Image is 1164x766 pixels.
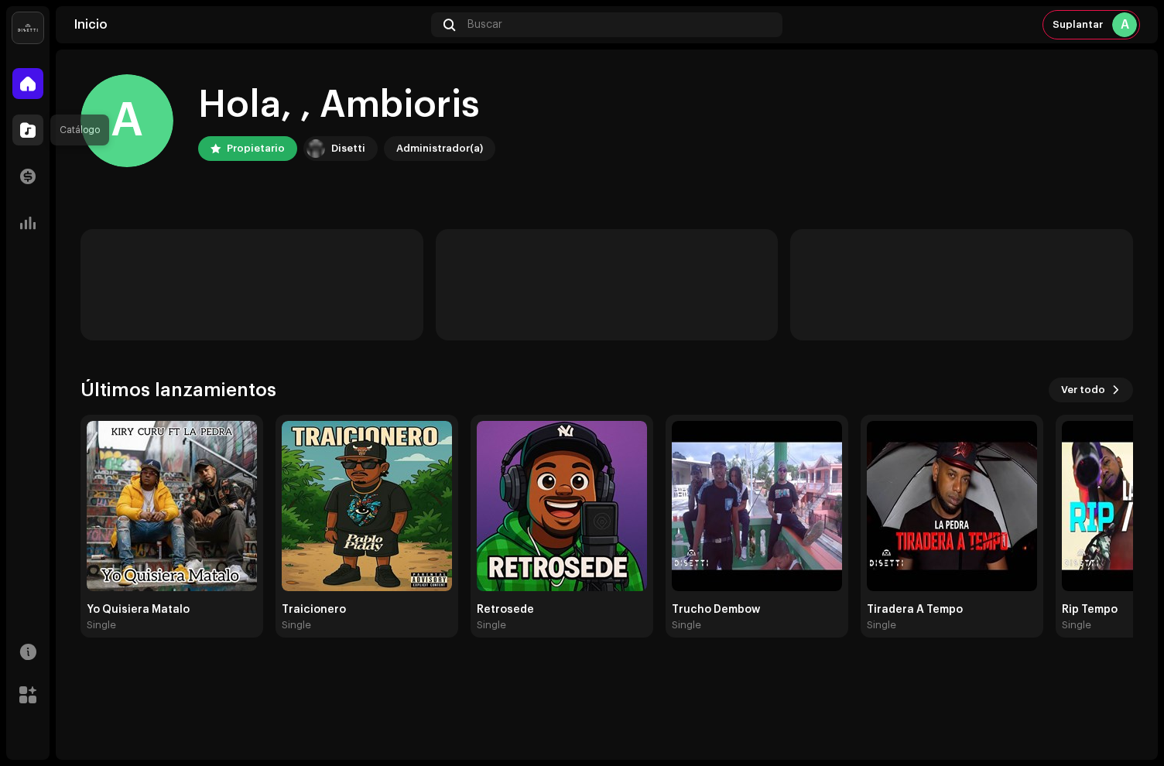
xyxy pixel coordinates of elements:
[672,619,701,631] div: Single
[867,619,896,631] div: Single
[74,19,425,31] div: Inicio
[477,604,647,616] div: Retrosede
[867,604,1037,616] div: Tiradera A Tempo
[282,619,311,631] div: Single
[672,604,842,616] div: Trucho Dembow
[1062,619,1091,631] div: Single
[227,139,285,158] div: Propietario
[331,139,365,158] div: Disetti
[80,378,276,402] h3: Últimos lanzamientos
[282,604,452,616] div: Traicionero
[467,19,502,31] span: Buscar
[672,421,842,591] img: 74a9a57a-d130-4f10-892e-672d23fee322
[87,619,116,631] div: Single
[867,421,1037,591] img: 552d631c-6a7c-4fb4-bdc7-86e081252dbe
[306,139,325,158] img: 02a7c2d3-3c89-4098-b12f-2ff2945c95ee
[1049,378,1133,402] button: Ver todo
[1053,19,1103,31] span: Suplantar
[87,604,257,616] div: Yo Quisiera Matalo
[198,80,495,130] div: Hola, , Ambioris
[477,421,647,591] img: 1f32e808-0645-4d06-a3b4-04c80079dd28
[1112,12,1137,37] div: A
[396,139,483,158] div: Administrador(a)
[80,74,173,167] div: A
[12,12,43,43] img: 02a7c2d3-3c89-4098-b12f-2ff2945c95ee
[282,421,452,591] img: c831c4b1-7e2c-4941-89ad-47da4a5b3f8c
[87,421,257,591] img: b01b0b8e-3f8f-4dc9-ae63-d331efcdc405
[477,619,506,631] div: Single
[1061,374,1105,405] span: Ver todo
